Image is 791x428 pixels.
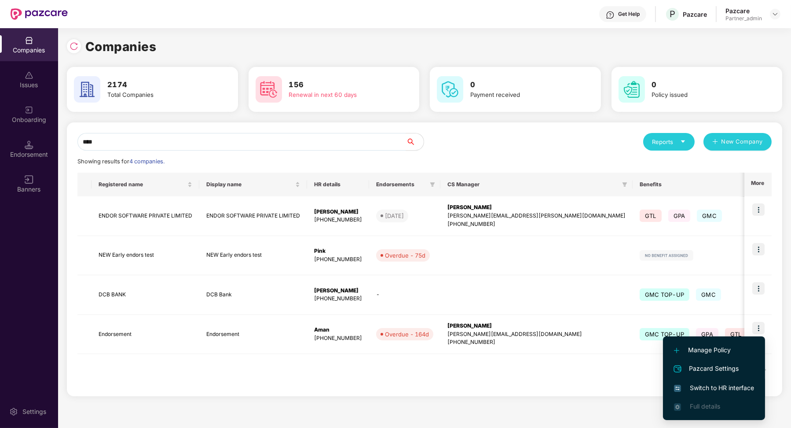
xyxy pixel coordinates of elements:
img: svg+xml;base64,PHN2ZyBpZD0iUmVsb2FkLTMyeDMyIiB4bWxucz0iaHR0cDovL3d3dy53My5vcmcvMjAwMC9zdmciIHdpZH... [70,42,78,51]
div: [PERSON_NAME][EMAIL_ADDRESS][PERSON_NAME][DOMAIN_NAME] [447,212,626,220]
div: [PERSON_NAME] [447,203,626,212]
span: CS Manager [447,181,619,188]
img: svg+xml;base64,PHN2ZyB3aWR0aD0iMjAiIGhlaWdodD0iMjAiIHZpZXdCb3g9IjAgMCAyMCAyMCIgZmlsbD0ibm9uZSIgeG... [25,106,33,114]
td: ENDOR SOFTWARE PRIVATE LIMITED [199,196,307,236]
span: Switch to HR interface [674,383,754,393]
th: Registered name [92,173,199,196]
span: GMC TOP-UP [640,328,689,340]
th: More [744,173,772,196]
td: NEW Early endors test [199,236,307,276]
div: Total Companies [107,90,209,100]
button: search [406,133,424,151]
div: Get Help [618,11,640,18]
img: New Pazcare Logo [11,8,68,20]
td: DCB BANK [92,275,199,315]
img: svg+xml;base64,PHN2ZyB4bWxucz0iaHR0cDovL3d3dy53My5vcmcvMjAwMC9zdmciIHdpZHRoPSI2MCIgaGVpZ2h0PSI2MC... [256,76,282,103]
div: [PHONE_NUMBER] [314,295,362,303]
h3: 0 [652,79,754,91]
img: svg+xml;base64,PHN2ZyB3aWR0aD0iMTYiIGhlaWdodD0iMTYiIHZpZXdCb3g9IjAgMCAxNiAxNiIgZmlsbD0ibm9uZSIgeG... [25,175,33,184]
img: svg+xml;base64,PHN2ZyB4bWxucz0iaHR0cDovL3d3dy53My5vcmcvMjAwMC9zdmciIHdpZHRoPSIxNi4zNjMiIGhlaWdodD... [674,403,681,410]
span: New Company [721,137,763,146]
img: svg+xml;base64,PHN2ZyB4bWxucz0iaHR0cDovL3d3dy53My5vcmcvMjAwMC9zdmciIHdpZHRoPSIyNCIgaGVpZ2h0PSIyNC... [672,364,683,374]
h3: 0 [470,79,572,91]
span: P [670,9,675,19]
span: search [406,138,424,145]
div: [DATE] [385,211,404,220]
span: filter [622,182,627,187]
span: filter [428,179,437,190]
div: Payment received [470,90,572,100]
span: GMC TOP-UP [640,288,689,301]
img: svg+xml;base64,PHN2ZyB4bWxucz0iaHR0cDovL3d3dy53My5vcmcvMjAwMC9zdmciIHdpZHRoPSIxMi4yMDEiIGhlaWdodD... [674,348,679,353]
span: Endorsements [376,181,426,188]
span: GTL [640,210,662,222]
div: Settings [20,407,49,416]
td: - [369,275,440,315]
img: svg+xml;base64,PHN2ZyB4bWxucz0iaHR0cDovL3d3dy53My5vcmcvMjAwMC9zdmciIHdpZHRoPSI2MCIgaGVpZ2h0PSI2MC... [437,76,463,103]
div: [PERSON_NAME] [314,287,362,295]
div: Renewal in next 60 days [289,90,391,100]
span: Display name [206,181,293,188]
div: [PHONE_NUMBER] [314,334,362,343]
span: filter [620,179,629,190]
div: [PHONE_NUMBER] [314,216,362,224]
div: Pazcare [725,7,762,15]
img: svg+xml;base64,PHN2ZyB4bWxucz0iaHR0cDovL3d3dy53My5vcmcvMjAwMC9zdmciIHdpZHRoPSI2MCIgaGVpZ2h0PSI2MC... [619,76,645,103]
div: Pazcare [683,10,707,18]
span: Registered name [99,181,186,188]
span: GPA [668,210,691,222]
div: [PHONE_NUMBER] [447,338,626,347]
h3: 2174 [107,79,209,91]
span: Manage Policy [674,345,754,355]
button: plusNew Company [703,133,772,151]
div: [PHONE_NUMBER] [447,220,626,229]
span: plus [712,139,718,146]
span: 4 companies. [129,158,165,165]
span: filter [430,182,435,187]
div: [PHONE_NUMBER] [314,255,362,264]
img: svg+xml;base64,PHN2ZyB4bWxucz0iaHR0cDovL3d3dy53My5vcmcvMjAwMC9zdmciIHdpZHRoPSI2MCIgaGVpZ2h0PSI2MC... [74,76,100,103]
img: icon [752,243,765,255]
img: svg+xml;base64,PHN2ZyBpZD0iSXNzdWVzX2Rpc2FibGVkIiB4bWxucz0iaHR0cDovL3d3dy53My5vcmcvMjAwMC9zdmciIH... [25,71,33,80]
img: icon [752,322,765,334]
span: Pazcard Settings [674,364,754,374]
th: HR details [307,173,369,196]
div: Pink [314,247,362,255]
span: caret-down [680,139,686,144]
td: Endorsement [199,315,307,354]
div: Aman [314,326,362,334]
span: GMC [696,288,721,301]
img: icon [752,282,765,295]
h3: 156 [289,79,391,91]
th: Display name [199,173,307,196]
div: [PERSON_NAME] [314,208,362,216]
h1: Companies [85,37,157,56]
td: DCB Bank [199,275,307,315]
div: [PERSON_NAME][EMAIL_ADDRESS][DOMAIN_NAME] [447,330,626,339]
td: Endorsement [92,315,199,354]
span: GMC [697,210,722,222]
span: Showing results for [77,158,165,165]
td: ENDOR SOFTWARE PRIVATE LIMITED [92,196,199,236]
div: Overdue - 164d [385,330,429,339]
div: Reports [652,137,686,146]
img: svg+xml;base64,PHN2ZyBpZD0iQ29tcGFuaWVzIiB4bWxucz0iaHR0cDovL3d3dy53My5vcmcvMjAwMC9zdmciIHdpZHRoPS... [25,36,33,45]
img: svg+xml;base64,PHN2ZyB4bWxucz0iaHR0cDovL3d3dy53My5vcmcvMjAwMC9zdmciIHdpZHRoPSIxNiIgaGVpZ2h0PSIxNi... [674,385,681,392]
div: [PERSON_NAME] [447,322,626,330]
div: Overdue - 75d [385,251,425,260]
span: GTL [725,328,747,340]
div: Partner_admin [725,15,762,22]
img: svg+xml;base64,PHN2ZyBpZD0iSGVscC0zMngzMiIgeG1sbnM9Imh0dHA6Ly93d3cudzMub3JnLzIwMDAvc3ZnIiB3aWR0aD... [606,11,615,19]
img: svg+xml;base64,PHN2ZyB4bWxucz0iaHR0cDovL3d3dy53My5vcmcvMjAwMC9zdmciIHdpZHRoPSIxMjIiIGhlaWdodD0iMj... [640,250,693,261]
img: svg+xml;base64,PHN2ZyB3aWR0aD0iMTQuNSIgaGVpZ2h0PSIxNC41IiB2aWV3Qm94PSIwIDAgMTYgMTYiIGZpbGw9Im5vbm... [25,140,33,149]
div: Policy issued [652,90,754,100]
img: svg+xml;base64,PHN2ZyBpZD0iU2V0dGluZy0yMHgyMCIgeG1sbnM9Imh0dHA6Ly93d3cudzMub3JnLzIwMDAvc3ZnIiB3aW... [9,407,18,416]
span: GPA [696,328,718,340]
td: NEW Early endors test [92,236,199,276]
span: Full details [690,402,720,410]
img: svg+xml;base64,PHN2ZyBpZD0iRHJvcGRvd24tMzJ4MzIiIHhtbG5zPSJodHRwOi8vd3d3LnczLm9yZy8yMDAwL3N2ZyIgd2... [772,11,779,18]
img: icon [752,203,765,216]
